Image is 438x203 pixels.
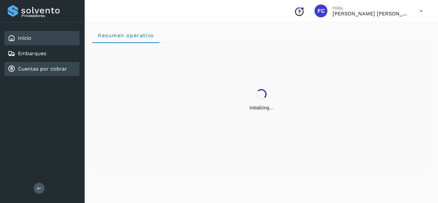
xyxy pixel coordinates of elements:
[4,31,80,45] div: Inicio
[333,11,409,17] p: FRANCO CUEVAS CLARA
[333,5,409,11] p: Hola,
[4,62,80,76] div: Cuentas por cobrar
[18,35,31,41] a: Inicio
[18,66,67,72] a: Cuentas por cobrar
[97,32,154,38] span: Resumen operativo
[4,47,80,61] div: Embarques
[21,13,77,18] p: Proveedores
[18,50,46,56] a: Embarques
